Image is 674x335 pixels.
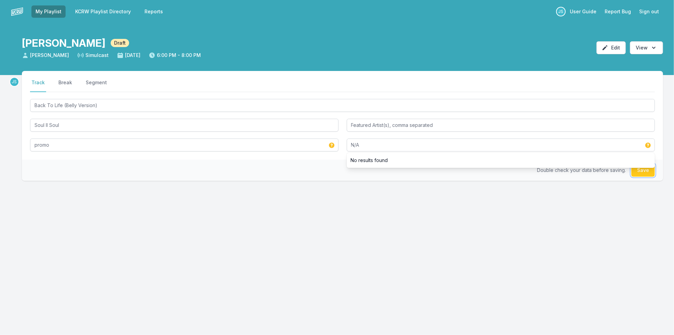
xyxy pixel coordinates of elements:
[84,79,108,92] button: Segment
[140,5,167,18] a: Reports
[30,99,655,112] input: Track Title
[10,77,19,87] p: Jeremy Sole
[566,5,601,18] a: User Guide
[30,79,46,92] button: Track
[31,5,66,18] a: My Playlist
[347,154,655,166] li: No results found
[596,41,626,54] button: Edit
[117,52,140,59] span: [DATE]
[77,52,109,59] span: Simulcast
[347,139,655,151] input: Record Label
[71,5,135,18] a: KCRW Playlist Directory
[635,5,663,18] button: Sign out
[556,7,566,16] p: Jeremy Sole
[57,79,73,92] button: Break
[22,37,105,49] h1: [PERSON_NAME]
[630,41,663,54] button: Open options
[537,167,626,173] span: Double check your data before saving.
[30,119,339,132] input: Artist
[347,119,655,132] input: Featured Artist(s), comma separated
[149,52,201,59] span: 6:00 PM - 8:00 PM
[30,139,339,151] input: Album Title
[22,52,69,59] span: [PERSON_NAME]
[631,164,655,177] button: Save
[111,39,129,47] span: Draft
[11,5,23,18] img: logo-white-87cec1fa9cbef997252546196dc51331.png
[601,5,635,18] a: Report Bug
